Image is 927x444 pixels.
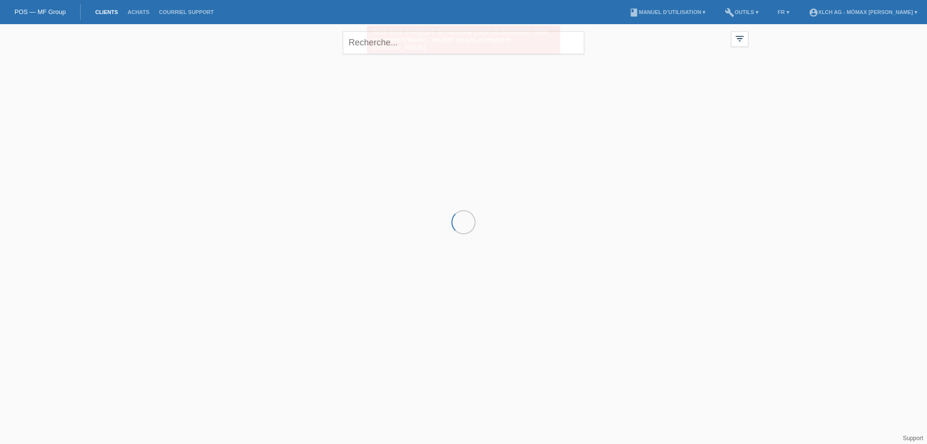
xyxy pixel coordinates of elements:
[624,9,710,15] a: bookManuel d’utilisation ▾
[725,8,734,17] i: build
[903,435,923,442] a: Support
[629,8,639,17] i: book
[123,9,154,15] a: Achats
[14,8,66,15] a: POS — MF Group
[720,9,763,15] a: buildOutils ▾
[154,9,218,15] a: Courriel Support
[367,26,560,54] div: Vous avez enregistré la mauvaise page de connexion dans vos signets/favoris. Veuillez ne pas enre...
[90,9,123,15] a: Clients
[804,9,922,15] a: account_circleXLCH AG - Mömax [PERSON_NAME] ▾
[773,9,794,15] a: FR ▾
[809,8,818,17] i: account_circle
